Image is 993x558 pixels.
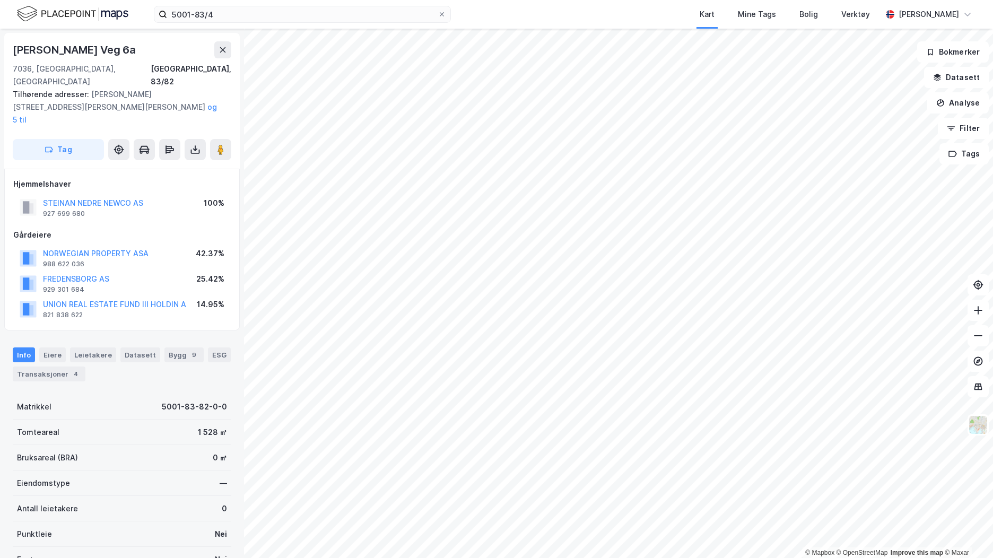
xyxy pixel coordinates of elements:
div: Eiendomstype [17,477,70,490]
div: ESG [208,347,231,362]
div: 821 838 622 [43,311,83,319]
button: Tags [939,143,989,164]
button: Datasett [924,67,989,88]
div: Tomteareal [17,426,59,439]
div: 0 ㎡ [213,451,227,464]
div: 9 [189,350,199,360]
div: [PERSON_NAME][STREET_ADDRESS][PERSON_NAME][PERSON_NAME] [13,88,223,126]
div: 14.95% [197,298,224,311]
div: Hjemmelshaver [13,178,231,190]
a: Improve this map [891,549,943,556]
div: Verktøy [841,8,870,21]
div: Matrikkel [17,400,51,413]
div: Kontrollprogram for chat [940,507,993,558]
div: [GEOGRAPHIC_DATA], 83/82 [151,63,231,88]
div: 0 [222,502,227,515]
div: 4 [71,369,81,379]
input: Søk på adresse, matrikkel, gårdeiere, leietakere eller personer [167,6,438,22]
div: Kart [700,8,715,21]
div: [PERSON_NAME] Veg 6a [13,41,138,58]
button: Tag [13,139,104,160]
div: Datasett [120,347,160,362]
div: 927 699 680 [43,210,85,218]
div: Antall leietakere [17,502,78,515]
div: 929 301 684 [43,285,84,294]
div: Leietakere [70,347,116,362]
span: Tilhørende adresser: [13,90,91,99]
div: 42.37% [196,247,224,260]
div: Gårdeiere [13,229,231,241]
div: Mine Tags [738,8,776,21]
iframe: Chat Widget [940,507,993,558]
div: Transaksjoner [13,367,85,381]
div: Bygg [164,347,204,362]
div: 100% [204,197,224,210]
div: 5001-83-82-0-0 [162,400,227,413]
div: Eiere [39,347,66,362]
div: Bruksareal (BRA) [17,451,78,464]
div: 7036, [GEOGRAPHIC_DATA], [GEOGRAPHIC_DATA] [13,63,151,88]
button: Filter [938,118,989,139]
img: Z [968,415,988,435]
img: logo.f888ab2527a4732fd821a326f86c7f29.svg [17,5,128,23]
a: Mapbox [805,549,834,556]
button: Analyse [927,92,989,114]
a: OpenStreetMap [837,549,888,556]
div: Info [13,347,35,362]
div: Nei [215,528,227,540]
div: Bolig [799,8,818,21]
div: [PERSON_NAME] [899,8,959,21]
div: 25.42% [196,273,224,285]
button: Bokmerker [917,41,989,63]
div: — [220,477,227,490]
div: 988 622 036 [43,260,84,268]
div: Punktleie [17,528,52,540]
div: 1 528 ㎡ [198,426,227,439]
